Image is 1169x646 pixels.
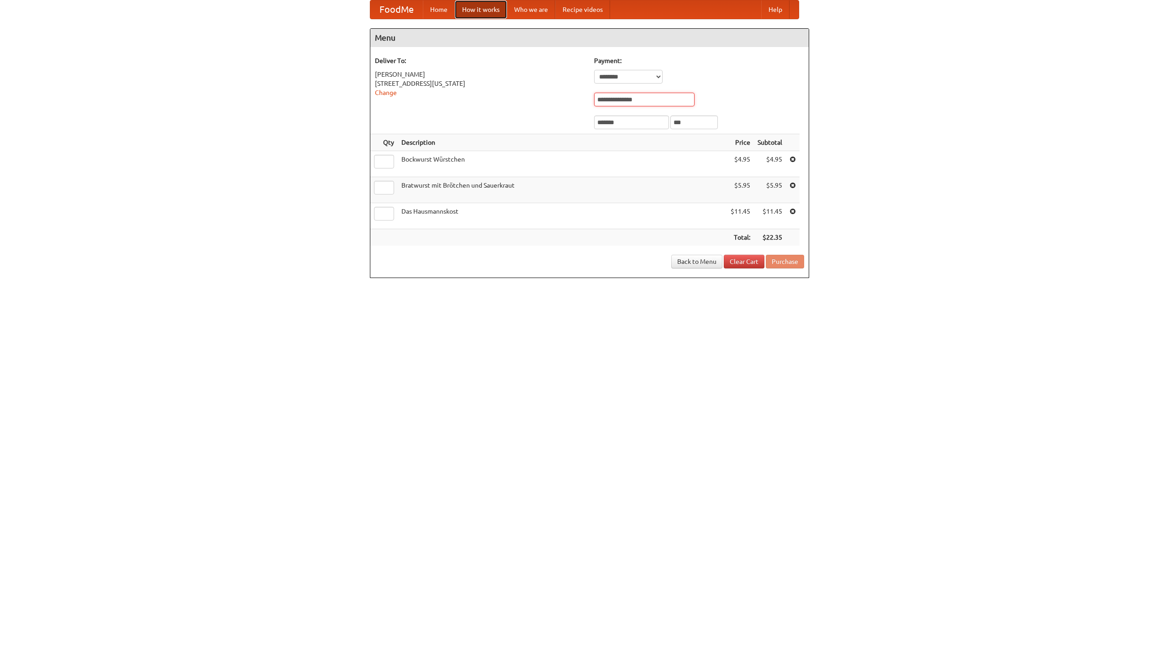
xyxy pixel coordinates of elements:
[398,177,727,203] td: Bratwurst mit Brötchen und Sauerkraut
[398,151,727,177] td: Bockwurst Würstchen
[455,0,507,19] a: How it works
[754,177,786,203] td: $5.95
[754,203,786,229] td: $11.45
[375,89,397,96] a: Change
[727,203,754,229] td: $11.45
[555,0,610,19] a: Recipe videos
[370,134,398,151] th: Qty
[754,134,786,151] th: Subtotal
[507,0,555,19] a: Who we are
[754,151,786,177] td: $4.95
[370,29,809,47] h4: Menu
[727,229,754,246] th: Total:
[671,255,722,268] a: Back to Menu
[375,56,585,65] h5: Deliver To:
[423,0,455,19] a: Home
[375,79,585,88] div: [STREET_ADDRESS][US_STATE]
[727,151,754,177] td: $4.95
[754,229,786,246] th: $22.35
[766,255,804,268] button: Purchase
[375,70,585,79] div: [PERSON_NAME]
[724,255,764,268] a: Clear Cart
[370,0,423,19] a: FoodMe
[398,203,727,229] td: Das Hausmannskost
[761,0,790,19] a: Help
[727,177,754,203] td: $5.95
[727,134,754,151] th: Price
[594,56,804,65] h5: Payment:
[398,134,727,151] th: Description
